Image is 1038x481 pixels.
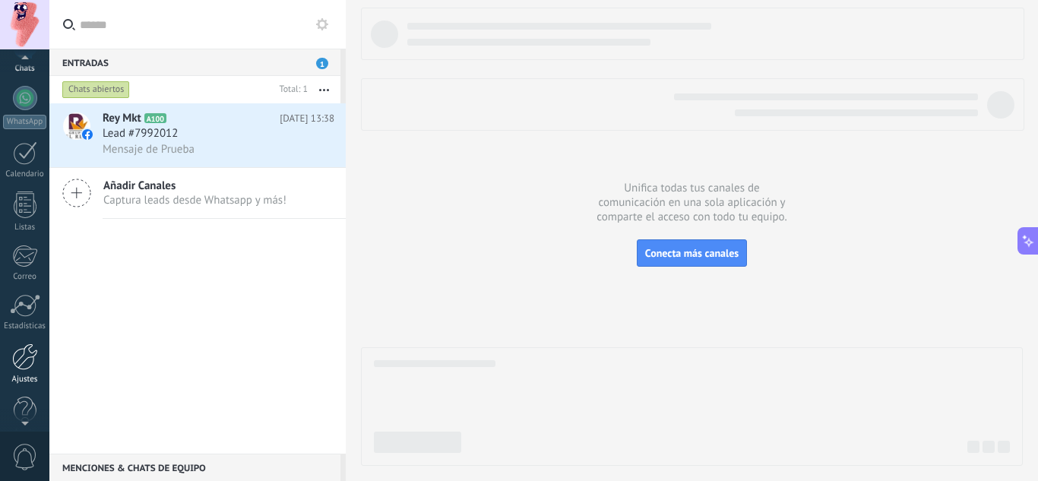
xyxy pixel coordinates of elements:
div: WhatsApp [3,115,46,129]
span: Añadir Canales [103,179,286,193]
span: 1 [316,58,328,69]
span: A100 [144,113,166,123]
div: Entradas [49,49,340,76]
div: Total: 1 [274,82,308,97]
button: Más [308,76,340,103]
span: Lead #7992012 [103,126,178,141]
span: Rey Mkt [103,111,141,126]
div: Calendario [3,169,47,179]
div: Ajustes [3,375,47,384]
div: Listas [3,223,47,233]
span: Captura leads desde Whatsapp y más! [103,193,286,207]
div: Correo [3,272,47,282]
button: Conecta más canales [637,239,747,267]
div: Chats abiertos [62,81,130,99]
span: Conecta más canales [645,246,739,260]
span: [DATE] 13:38 [280,111,334,126]
span: Mensaje de Prueba [103,142,195,157]
img: icon [82,129,93,140]
div: Menciones & Chats de equipo [49,454,340,481]
a: avatariconRey MktA100[DATE] 13:38Lead #7992012Mensaje de Prueba [49,103,346,167]
div: Estadísticas [3,321,47,331]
